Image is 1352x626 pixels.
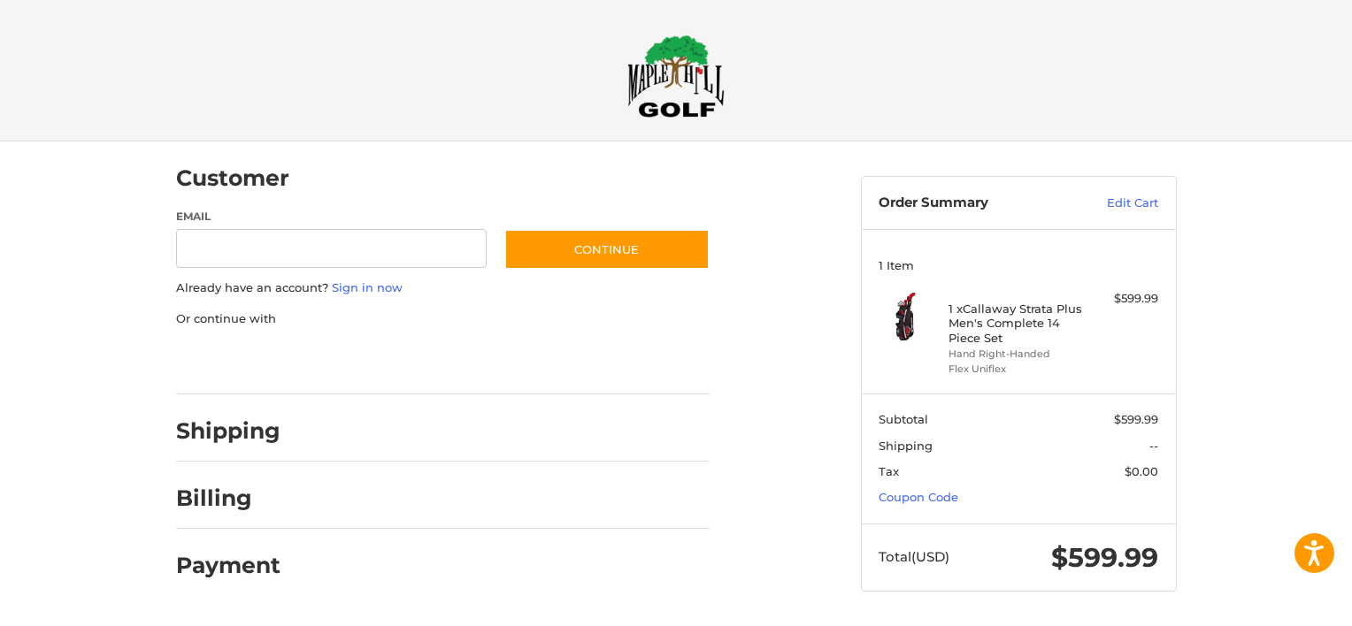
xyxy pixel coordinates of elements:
button: Continue [504,229,710,270]
span: Shipping [879,439,933,453]
h3: Order Summary [879,195,1069,212]
span: Tax [879,464,899,478]
h2: Payment [176,552,280,579]
p: Or continue with [176,310,710,328]
span: $599.99 [1051,541,1158,574]
a: Coupon Code [879,490,958,504]
a: Sign in now [332,280,403,294]
li: Hand Right-Handed [949,347,1084,362]
h2: Shipping [176,417,280,445]
span: $0.00 [1125,464,1158,478]
h4: 1 x Callaway Strata Plus Men's Complete 14 Piece Set [949,302,1084,345]
span: Total (USD) [879,548,949,565]
h2: Customer [176,164,289,192]
iframe: PayPal-paypal [170,345,303,377]
div: $599.99 [1088,290,1158,308]
h2: Billing [176,485,280,512]
li: Flex Uniflex [949,362,1084,377]
label: Email [176,209,488,225]
h3: 1 Item [879,258,1158,272]
img: Maple Hill Golf [627,34,725,118]
iframe: PayPal-venmo [470,345,603,377]
p: Already have an account? [176,279,710,297]
span: -- [1149,439,1158,453]
iframe: PayPal-paylater [320,345,453,377]
a: Edit Cart [1069,195,1158,212]
span: $599.99 [1114,412,1158,426]
span: Subtotal [879,412,928,426]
